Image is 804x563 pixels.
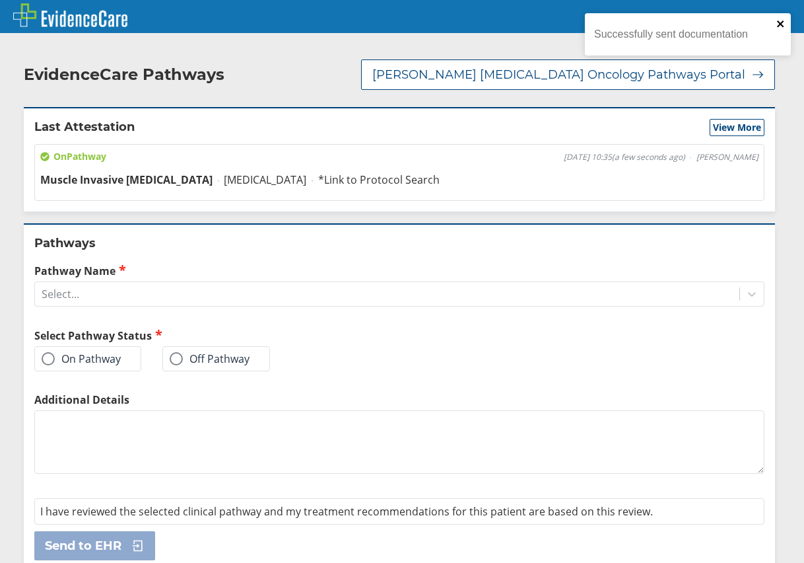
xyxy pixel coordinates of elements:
[24,65,224,85] h2: EvidenceCare Pathways
[34,393,764,407] label: Additional Details
[696,152,758,163] span: [PERSON_NAME]
[40,150,106,163] span: On Pathway
[42,287,79,301] div: Select...
[564,152,685,163] span: [DATE] 10:35 ( a few seconds ago )
[34,531,155,560] button: Send to EHR
[594,28,772,40] div: Successfully sent documentation
[170,352,250,365] label: Off Pathway
[40,172,213,187] span: Muscle Invasive [MEDICAL_DATA]
[40,504,653,519] span: I have reviewed the selected clinical pathway and my treatment recommendations for this patient a...
[776,19,786,31] button: close
[361,59,775,90] button: [PERSON_NAME] [MEDICAL_DATA] Oncology Pathways Portal
[34,328,394,343] h2: Select Pathway Status
[372,67,745,83] span: [PERSON_NAME] [MEDICAL_DATA] Oncology Pathways Portal
[42,352,121,365] label: On Pathway
[318,172,440,187] span: *Link to Protocol Search
[45,538,121,554] span: Send to EHR
[34,263,764,278] label: Pathway Name
[713,121,761,134] span: View More
[34,235,764,251] h2: Pathways
[710,119,764,136] button: View More
[13,3,127,27] img: EvidenceCare
[224,172,306,187] span: [MEDICAL_DATA]
[34,119,135,136] h2: Last Attestation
